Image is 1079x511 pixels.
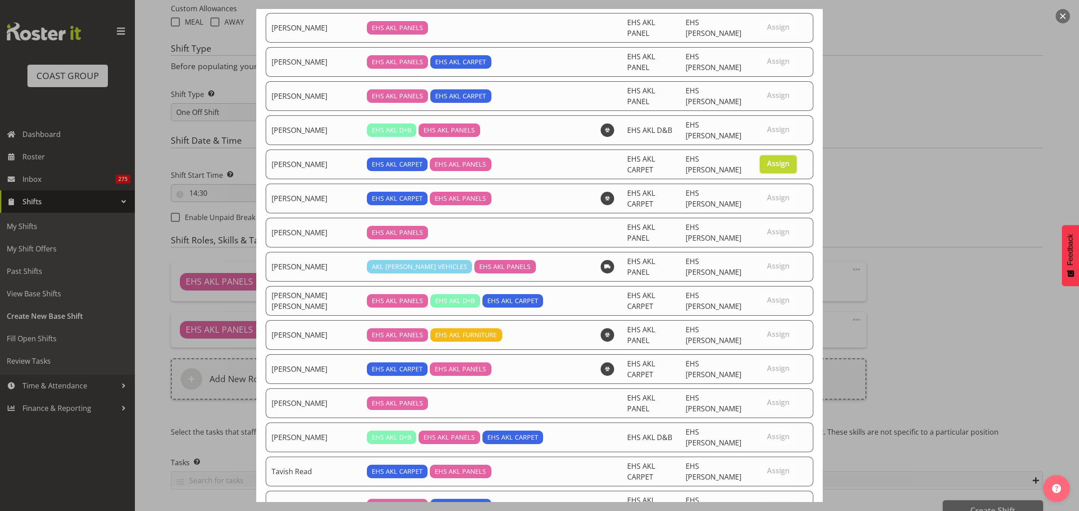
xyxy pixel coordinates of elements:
[627,359,655,379] span: EHS AKL CARPET
[767,364,789,373] span: Assign
[487,432,538,442] span: EHS AKL CARPET
[686,359,741,379] span: EHS [PERSON_NAME]
[686,325,741,345] span: EHS [PERSON_NAME]
[686,393,741,414] span: EHS [PERSON_NAME]
[686,120,741,141] span: EHS [PERSON_NAME]
[372,23,423,33] span: EHS AKL PANELS
[424,432,475,442] span: EHS AKL PANELS
[372,364,423,374] span: EHS AKL CARPET
[627,461,655,482] span: EHS AKL CARPET
[686,291,741,311] span: EHS [PERSON_NAME]
[479,262,531,272] span: EHS AKL PANELS
[686,188,741,209] span: EHS [PERSON_NAME]
[627,291,655,311] span: EHS AKL CARPET
[372,262,467,272] span: AKL [PERSON_NAME] VEHICLES
[627,188,655,209] span: EHS AKL CARPET
[686,52,741,72] span: EHS [PERSON_NAME]
[1052,484,1061,493] img: help-xxl-2.png
[767,500,789,509] span: Assign
[627,125,672,135] span: EHS AKL D&B
[767,398,789,407] span: Assign
[372,228,423,238] span: EHS AKL PANELS
[627,256,655,277] span: EHS AKL PANEL
[627,432,672,442] span: EHS AKL D&B
[266,388,361,418] td: [PERSON_NAME]
[372,432,411,442] span: EHS AKL D+B
[627,18,655,38] span: EHS AKL PANEL
[435,159,486,169] span: EHS AKL PANELS
[767,57,789,66] span: Assign
[266,354,361,384] td: [PERSON_NAME]
[424,125,475,135] span: EHS AKL PANELS
[1066,234,1075,265] span: Feedback
[767,295,789,304] span: Assign
[266,81,361,111] td: [PERSON_NAME]
[627,222,655,243] span: EHS AKL PANEL
[372,330,423,340] span: EHS AKL PANELS
[435,501,486,511] span: EHS AKL CARPET
[266,13,361,43] td: [PERSON_NAME]
[266,150,361,179] td: [PERSON_NAME]
[266,252,361,282] td: [PERSON_NAME]
[767,91,789,100] span: Assign
[767,330,789,339] span: Assign
[266,115,361,145] td: [PERSON_NAME]
[767,261,789,270] span: Assign
[266,47,361,77] td: [PERSON_NAME]
[686,154,741,175] span: EHS [PERSON_NAME]
[372,501,423,511] span: EHS AKL PANELS
[767,466,789,475] span: Assign
[767,227,789,236] span: Assign
[686,222,741,243] span: EHS [PERSON_NAME]
[627,325,655,345] span: EHS AKL PANEL
[627,86,655,106] span: EHS AKL PANEL
[1062,225,1079,286] button: Feedback - Show survey
[627,154,655,175] span: EHS AKL CARPET
[372,194,423,203] span: EHS AKL CARPET
[435,467,486,476] span: EHS AKL PANELS
[767,125,789,134] span: Assign
[266,423,361,452] td: [PERSON_NAME]
[627,393,655,414] span: EHS AKL PANEL
[372,159,423,169] span: EHS AKL CARPET
[435,364,486,374] span: EHS AKL PANELS
[686,427,741,448] span: EHS [PERSON_NAME]
[767,432,789,441] span: Assign
[372,467,423,476] span: EHS AKL CARPET
[372,296,423,306] span: EHS AKL PANELS
[266,457,361,486] td: Tavish Read
[686,18,741,38] span: EHS [PERSON_NAME]
[627,52,655,72] span: EHS AKL PANEL
[435,296,475,306] span: EHS AKL D+B
[372,91,423,101] span: EHS AKL PANELS
[266,320,361,350] td: [PERSON_NAME]
[372,125,411,135] span: EHS AKL D+B
[767,193,789,202] span: Assign
[435,57,486,67] span: EHS AKL CARPET
[266,286,361,316] td: [PERSON_NAME] [PERSON_NAME]
[686,86,741,106] span: EHS [PERSON_NAME]
[435,91,486,101] span: EHS AKL CARPET
[686,256,741,277] span: EHS [PERSON_NAME]
[767,22,789,31] span: Assign
[767,159,789,168] span: Assign
[266,218,361,247] td: [PERSON_NAME]
[435,194,486,203] span: EHS AKL PANELS
[487,296,538,306] span: EHS AKL CARPET
[266,184,361,213] td: [PERSON_NAME]
[372,57,423,67] span: EHS AKL PANELS
[372,398,423,408] span: EHS AKL PANELS
[435,330,497,340] span: EHS AKL FURNITURE
[686,461,741,482] span: EHS [PERSON_NAME]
